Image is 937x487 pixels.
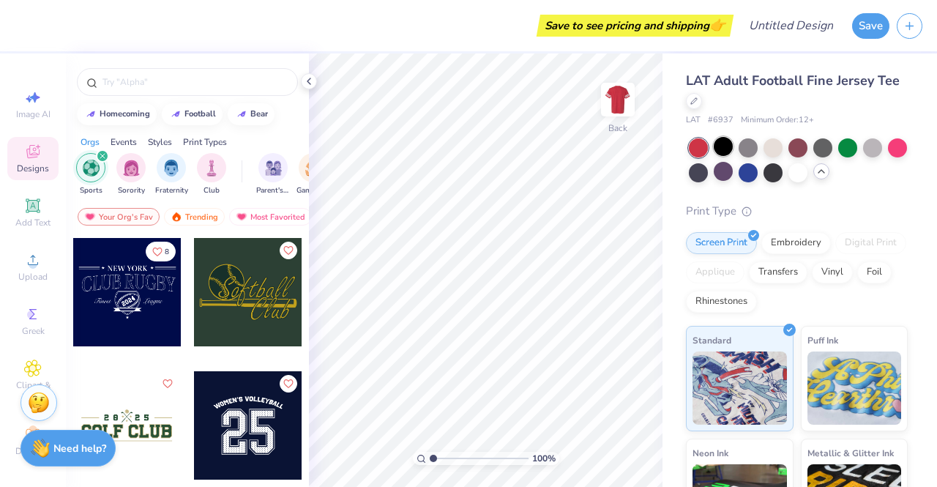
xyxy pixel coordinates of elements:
[686,114,701,127] span: LAT
[229,208,312,226] div: Most Favorited
[265,160,282,176] img: Parent's Weekend Image
[686,261,744,283] div: Applique
[305,160,322,176] img: Game Day Image
[53,442,106,456] strong: Need help?
[170,110,182,119] img: trend_line.gif
[155,153,188,196] button: filter button
[17,163,49,174] span: Designs
[84,212,96,222] img: most_fav.gif
[296,153,330,196] div: filter for Game Day
[116,153,146,196] div: filter for Sorority
[78,208,160,226] div: Your Org's Fav
[197,153,226,196] div: filter for Club
[80,185,102,196] span: Sports
[197,153,226,196] button: filter button
[162,103,223,125] button: football
[807,332,838,348] span: Puff Ink
[256,185,290,196] span: Parent's Weekend
[77,103,157,125] button: homecoming
[603,85,632,114] img: Back
[807,352,902,425] img: Puff Ink
[857,261,892,283] div: Foil
[708,114,733,127] span: # 6937
[148,135,172,149] div: Styles
[155,185,188,196] span: Fraternity
[280,375,297,393] button: Like
[236,212,247,222] img: most_fav.gif
[686,291,757,313] div: Rhinestones
[256,153,290,196] button: filter button
[686,232,757,254] div: Screen Print
[100,110,150,118] div: homecoming
[709,16,725,34] span: 👉
[118,185,145,196] span: Sorority
[807,445,894,461] span: Metallic & Glitter Ink
[204,185,220,196] span: Club
[15,445,51,457] span: Decorate
[280,242,297,259] button: Like
[608,122,627,135] div: Back
[146,242,176,261] button: Like
[163,160,179,176] img: Fraternity Image
[183,135,227,149] div: Print Types
[686,203,908,220] div: Print Type
[250,110,268,118] div: bear
[256,153,290,196] div: filter for Parent's Weekend
[835,232,906,254] div: Digital Print
[81,135,100,149] div: Orgs
[749,261,807,283] div: Transfers
[76,153,105,196] button: filter button
[111,135,137,149] div: Events
[22,325,45,337] span: Greek
[123,160,140,176] img: Sorority Image
[532,452,556,465] span: 100 %
[15,217,51,228] span: Add Text
[164,208,225,226] div: Trending
[85,110,97,119] img: trend_line.gif
[76,153,105,196] div: filter for Sports
[693,332,731,348] span: Standard
[686,72,900,89] span: LAT Adult Football Fine Jersey Tee
[812,261,853,283] div: Vinyl
[7,379,59,403] span: Clipart & logos
[83,160,100,176] img: Sports Image
[159,375,176,393] button: Like
[761,232,831,254] div: Embroidery
[741,114,814,127] span: Minimum Order: 12 +
[101,75,288,89] input: Try "Alpha"
[737,11,845,40] input: Untitled Design
[693,352,787,425] img: Standard
[852,13,889,39] button: Save
[18,271,48,283] span: Upload
[296,153,330,196] button: filter button
[540,15,730,37] div: Save to see pricing and shipping
[236,110,247,119] img: trend_line.gif
[228,103,275,125] button: bear
[184,110,216,118] div: football
[116,153,146,196] button: filter button
[16,108,51,120] span: Image AI
[165,248,169,256] span: 8
[171,212,182,222] img: trending.gif
[155,153,188,196] div: filter for Fraternity
[693,445,728,461] span: Neon Ink
[296,185,330,196] span: Game Day
[204,160,220,176] img: Club Image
